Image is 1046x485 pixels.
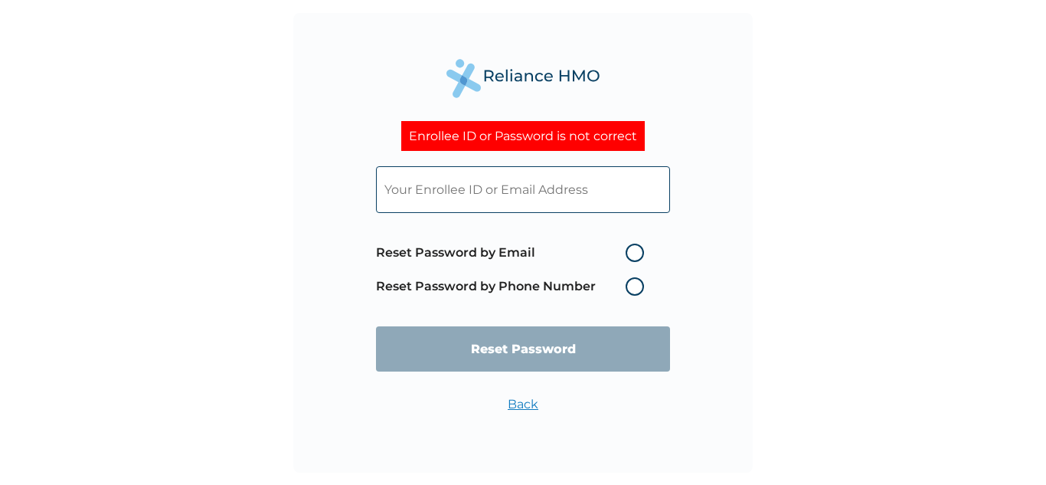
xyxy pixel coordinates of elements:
[376,236,652,303] span: Password reset method
[446,59,600,98] img: Reliance Health's Logo
[376,277,652,296] label: Reset Password by Phone Number
[376,166,670,213] input: Your Enrollee ID or Email Address
[376,326,670,372] input: Reset Password
[508,397,538,411] a: Back
[401,121,645,151] div: Enrollee ID or Password is not correct
[376,244,652,262] label: Reset Password by Email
